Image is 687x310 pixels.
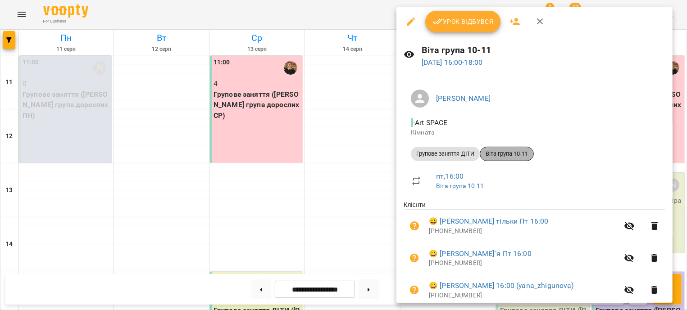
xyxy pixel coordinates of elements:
a: пт , 16:00 [436,172,464,180]
p: [PHONE_NUMBER] [429,259,619,268]
p: Кімната [411,128,658,137]
a: [DATE] 16:00-18:00 [422,58,483,67]
span: Віта група 10-11 [480,150,533,158]
span: Групове заняття ДІТИ [411,150,480,158]
a: 😀 [PERSON_NAME]"я Пт 16:00 [429,248,532,259]
div: Віта група 10-11 [480,147,534,161]
button: Візит ще не сплачено. Додати оплату? [404,279,425,301]
button: Візит ще не сплачено. Додати оплату? [404,215,425,237]
p: [PHONE_NUMBER] [429,227,619,236]
p: [PHONE_NUMBER] [429,291,619,300]
span: - Art SPACE [411,118,450,127]
a: Віта група 10-11 [436,182,484,189]
a: 😀 [PERSON_NAME] тільки Пт 16:00 [429,216,549,227]
h6: Віта група 10-11 [422,43,665,57]
button: Візит ще не сплачено. Додати оплату? [404,247,425,269]
a: [PERSON_NAME] [436,94,491,103]
a: 😀 [PERSON_NAME] 16:00 (yana_zhigunova) [429,280,574,291]
button: Урок відбувся [425,11,501,32]
span: Урок відбувся [432,16,494,27]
